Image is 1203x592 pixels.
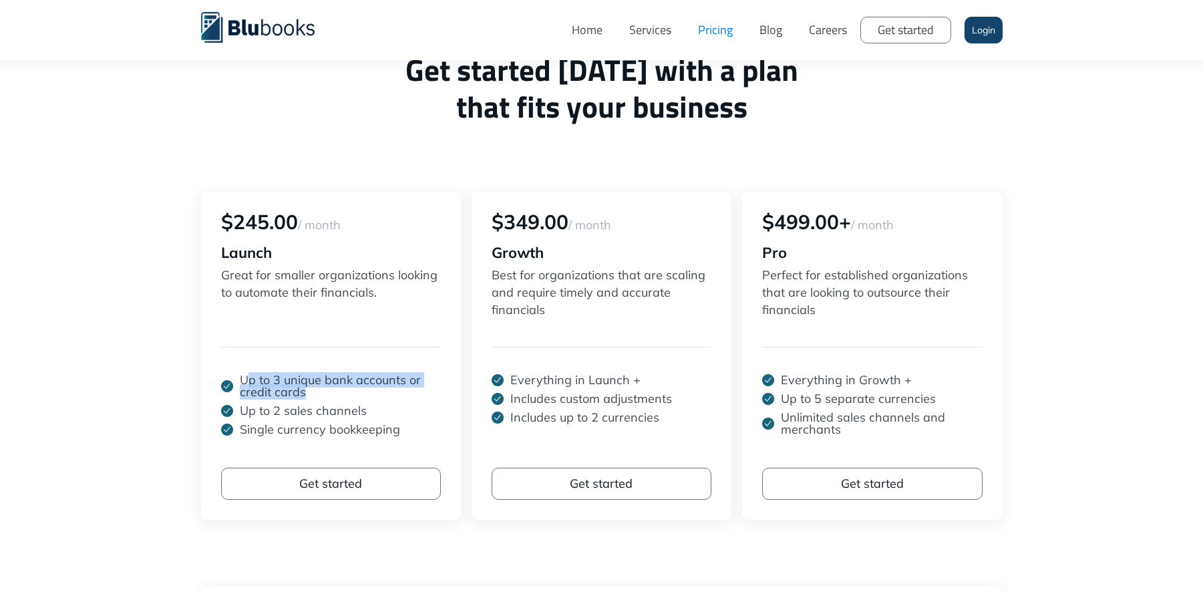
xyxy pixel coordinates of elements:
div: Pro [762,245,982,260]
a: Careers [796,10,860,50]
a: Get started [762,468,982,500]
a: Services [616,10,685,50]
a: home [201,10,335,43]
p: Perfect for established organizations that are looking to outsource their financials [762,267,982,320]
p: Up to 3 unique bank accounts or credit cards [240,374,441,398]
a: Blog [746,10,796,50]
a: Get started [492,468,711,500]
p: Great for smaller organizations looking to automate their financials. [221,267,441,320]
a: Get started [221,468,441,500]
p: Everything in Growth + [781,374,912,386]
p: Up to 2 sales channels [240,405,367,417]
div: Launch [221,245,441,260]
span: / month [568,217,611,233]
div: $349.00 [492,212,711,232]
p: Includes custom adjustments [510,393,672,405]
p: Up to 5 separate currencies [781,393,936,405]
div: Growth [492,245,711,260]
p: Single currency bookkeeping [240,424,400,436]
p: Includes up to 2 currencies [510,412,659,424]
span: / month [298,217,341,233]
span: that fits your business [201,88,1003,125]
div: $245.00 [221,212,441,232]
p: Unlimited sales channels and merchants [781,412,982,436]
a: Login [965,17,1003,43]
a: Pricing [685,10,746,50]
p: Everything in Launch + [510,374,641,386]
a: Get started [860,17,951,43]
div: $499.00+ [762,212,982,232]
span: / month [851,217,894,233]
p: Best for organizations that are scaling and require timely and accurate financials [492,267,711,320]
h1: Get started [DATE] with a plan [201,51,1003,125]
a: Home [558,10,616,50]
